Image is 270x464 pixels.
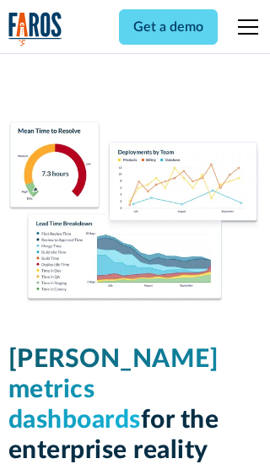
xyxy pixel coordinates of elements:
[8,12,62,46] img: Logo of the analytics and reporting company Faros.
[8,347,219,433] span: [PERSON_NAME] metrics dashboards
[8,121,262,304] img: Dora Metrics Dashboard
[8,12,62,46] a: home
[119,9,218,45] a: Get a demo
